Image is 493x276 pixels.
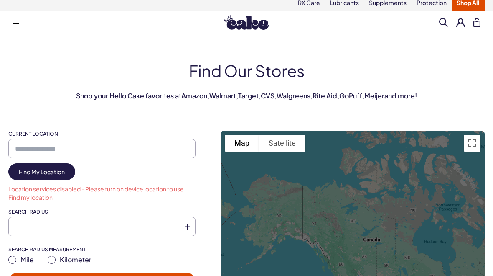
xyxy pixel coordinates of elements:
label: Search Radius Measurement [8,246,196,253]
a: Meijer [364,91,384,100]
a: Amazon [181,91,207,100]
a: Rite Aid [313,91,337,100]
button: Toggle fullscreen view [464,135,480,152]
p: Shop your Hello Cake favorites at , , , , , , , and more! [8,91,485,101]
a: Find My Location [8,163,75,180]
a: Walmart [209,91,236,100]
img: Hello Cake [224,15,269,30]
a: GoPuff [339,91,362,100]
a: CVS [261,91,274,100]
a: Walgreens [277,91,310,100]
label: Search Radius [8,209,196,216]
span: Location services disabled - Please turn on device location to use Find my location [8,185,196,201]
label: Current Location [8,131,196,138]
button: Show street map [225,135,259,152]
a: Target [238,91,259,100]
span: Mile [20,255,34,264]
button: Show satellite imagery [259,135,305,152]
span: Kilometer [60,255,91,264]
h1: Find Our Stores [8,59,485,82]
